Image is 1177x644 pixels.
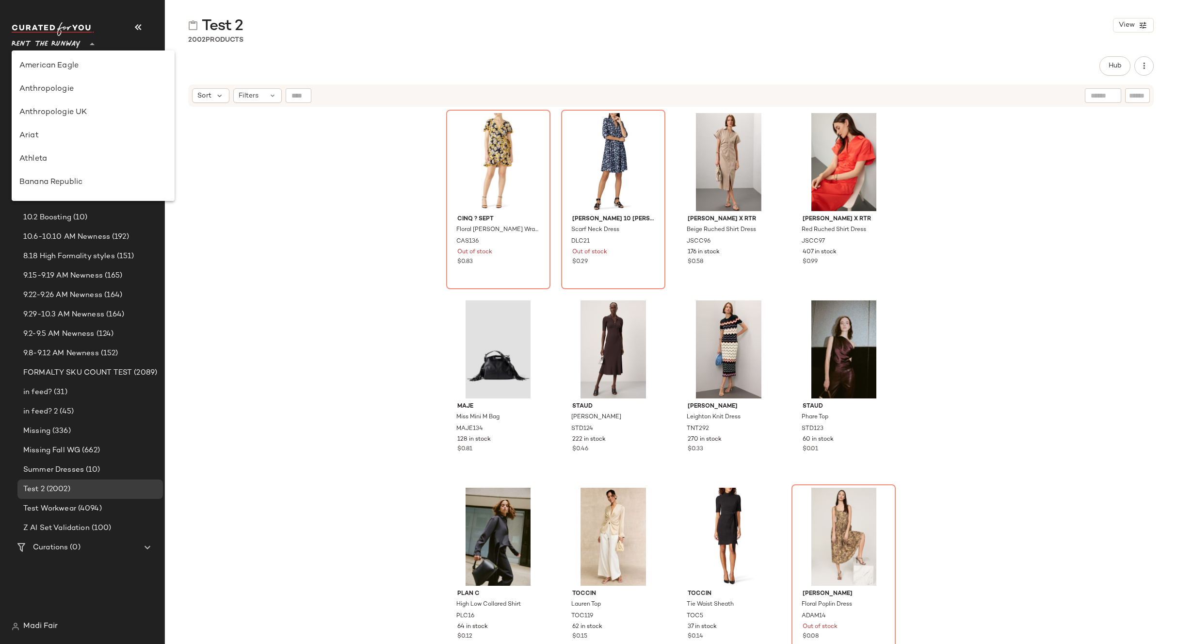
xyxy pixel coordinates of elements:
[802,612,826,621] span: ADAM14
[795,488,892,586] img: ADAM14.jpg
[188,35,243,45] div: Products
[688,590,770,598] span: Toccin
[688,215,770,224] span: [PERSON_NAME] x RTR
[457,590,539,598] span: Plan C
[688,623,717,631] span: 37 in stock
[450,488,547,586] img: PLC16.jpg
[23,621,58,632] span: Madi Fair
[802,413,828,422] span: Phare Top
[803,445,818,454] span: $0.01
[803,258,818,266] span: $0.99
[680,300,777,398] img: TNT292.jpg
[456,612,474,621] span: PLC16
[457,402,539,411] span: Maje
[571,600,601,609] span: Lauren Top
[88,193,111,204] span: (500)
[802,226,866,234] span: Red Ruched Shirt Dress
[802,600,852,609] span: Floral Poplin Dress
[571,226,619,234] span: Scarf Neck Dress
[84,464,100,476] span: (10)
[457,623,488,631] span: 64 in stock
[104,309,125,320] span: (164)
[572,402,654,411] span: Staud
[687,226,756,234] span: Beige Ruched Shirt Dress
[571,413,621,422] span: [PERSON_NAME]
[58,406,74,417] span: (45)
[803,623,838,631] span: Out of stock
[1099,56,1130,76] button: Hub
[23,367,132,379] span: FORMALTY SKU COUNT TEST
[132,367,157,379] span: (2089)
[33,134,97,146] span: Global Clipboards
[68,542,80,553] span: (0)
[1108,62,1122,70] span: Hub
[23,251,115,262] span: 8.18 High Formality styles
[16,96,25,106] img: svg%3e
[803,435,834,444] span: 60 in stock
[23,406,58,417] span: in feed? 2
[33,115,76,126] span: All Products
[23,309,104,320] span: 9.29-10.3 AM Newness
[23,484,45,495] span: Test 2
[202,17,243,36] span: Test 2
[564,300,662,398] img: STD124.jpg
[571,237,590,246] span: DLC21
[687,413,741,422] span: Leighton Knit Dress
[188,36,206,44] span: 2002
[12,22,94,36] img: cfy_white_logo.C9jOOHJF.svg
[103,270,123,281] span: (165)
[795,300,892,398] img: STD123.jpg
[572,632,587,641] span: $0.15
[23,464,84,476] span: Summer Dresses
[23,329,95,340] span: 9.2-9.5 AM Newness
[571,425,593,433] span: STD124
[102,290,123,301] span: (164)
[688,248,720,257] span: 176 in stock
[802,425,823,433] span: STD123
[802,237,825,246] span: JSCC97
[50,426,71,437] span: (336)
[688,258,703,266] span: $0.58
[803,248,837,257] span: 407 in stock
[688,435,722,444] span: 270 in stock
[52,387,67,398] span: (31)
[92,173,113,184] span: (148)
[572,590,654,598] span: Toccin
[12,33,81,50] span: Rent the Runway
[23,387,52,398] span: in feed?
[23,445,80,456] span: Missing Fall WG
[188,20,198,30] img: svg%3e
[803,215,885,224] span: [PERSON_NAME] x RTR
[23,173,92,184] span: 10.13 Most Hearted
[112,154,131,165] span: (118)
[23,503,76,514] span: Test Workwear
[457,215,539,224] span: Cinq ? Sept
[1118,21,1135,29] span: View
[688,632,703,641] span: $0.14
[31,96,69,107] span: Dashboard
[571,612,593,621] span: TOC119
[687,237,710,246] span: JSCC96
[33,542,68,553] span: Curations
[688,402,770,411] span: [PERSON_NAME]
[1113,18,1154,33] button: View
[457,248,492,257] span: Out of stock
[23,523,90,534] span: Z AI Set Validation
[572,623,602,631] span: 62 in stock
[803,590,885,598] span: [PERSON_NAME]
[115,251,134,262] span: (151)
[450,113,547,211] img: CAS136.jpg
[97,134,113,146] span: (20)
[80,445,100,456] span: (662)
[71,212,88,223] span: (10)
[450,300,547,398] img: MAJE134.jpg
[457,258,473,266] span: $0.83
[99,348,118,359] span: (152)
[23,348,99,359] span: 9.8-9.12 AM Newness
[95,329,114,340] span: (124)
[110,231,129,243] span: (192)
[687,425,709,433] span: TNT292
[803,632,819,641] span: $0.08
[680,113,777,211] img: JSCC96.jpg
[687,600,734,609] span: Tie Waist Sheath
